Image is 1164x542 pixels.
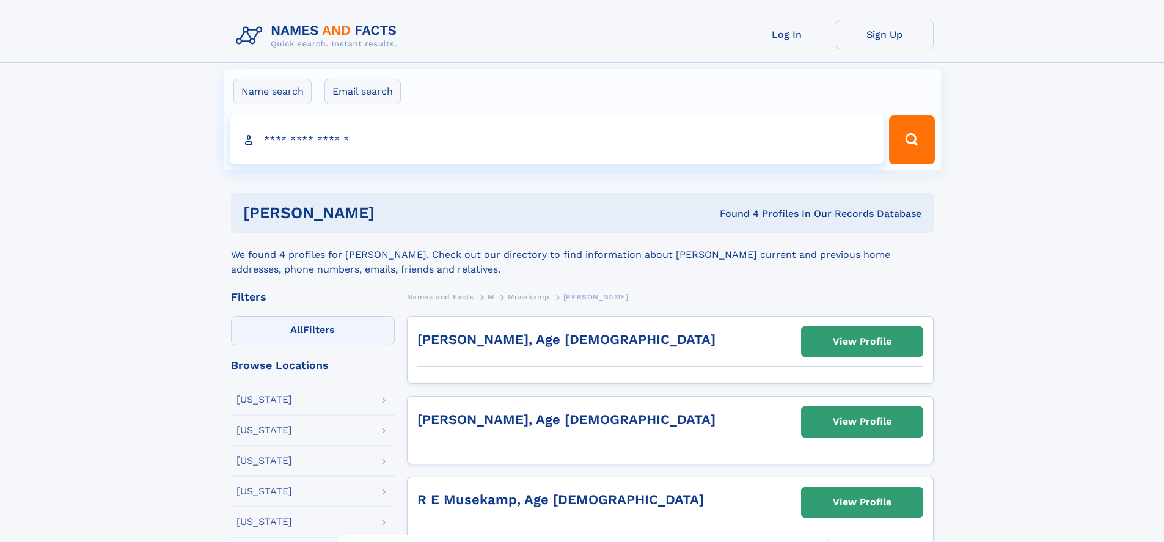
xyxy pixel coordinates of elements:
span: [PERSON_NAME] [563,293,629,301]
div: View Profile [833,328,891,356]
a: Names and Facts [407,289,474,304]
div: [US_STATE] [236,517,292,527]
h1: [PERSON_NAME] [243,205,547,221]
a: View Profile [802,327,923,356]
span: M [488,293,494,301]
input: search input [230,115,884,164]
a: [PERSON_NAME], Age [DEMOGRAPHIC_DATA] [417,332,716,347]
a: View Profile [802,488,923,517]
label: Name search [233,79,312,104]
div: Found 4 Profiles In Our Records Database [547,207,921,221]
div: View Profile [833,408,891,436]
a: Log In [738,20,836,49]
a: View Profile [802,407,923,436]
a: [PERSON_NAME], Age [DEMOGRAPHIC_DATA] [417,412,716,427]
span: All [290,324,303,335]
div: Filters [231,291,395,302]
div: [US_STATE] [236,395,292,405]
button: Search Button [889,115,934,164]
a: Musekamp [508,289,549,304]
a: Sign Up [836,20,934,49]
label: Email search [324,79,401,104]
a: M [488,289,494,304]
div: We found 4 profiles for [PERSON_NAME]. Check out our directory to find information about [PERSON_... [231,233,934,277]
div: [US_STATE] [236,425,292,435]
a: R E Musekamp, Age [DEMOGRAPHIC_DATA] [417,492,704,507]
div: [US_STATE] [236,456,292,466]
div: View Profile [833,488,891,516]
span: Musekamp [508,293,549,301]
label: Filters [231,316,395,345]
img: Logo Names and Facts [231,20,407,53]
div: [US_STATE] [236,486,292,496]
div: Browse Locations [231,360,395,371]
